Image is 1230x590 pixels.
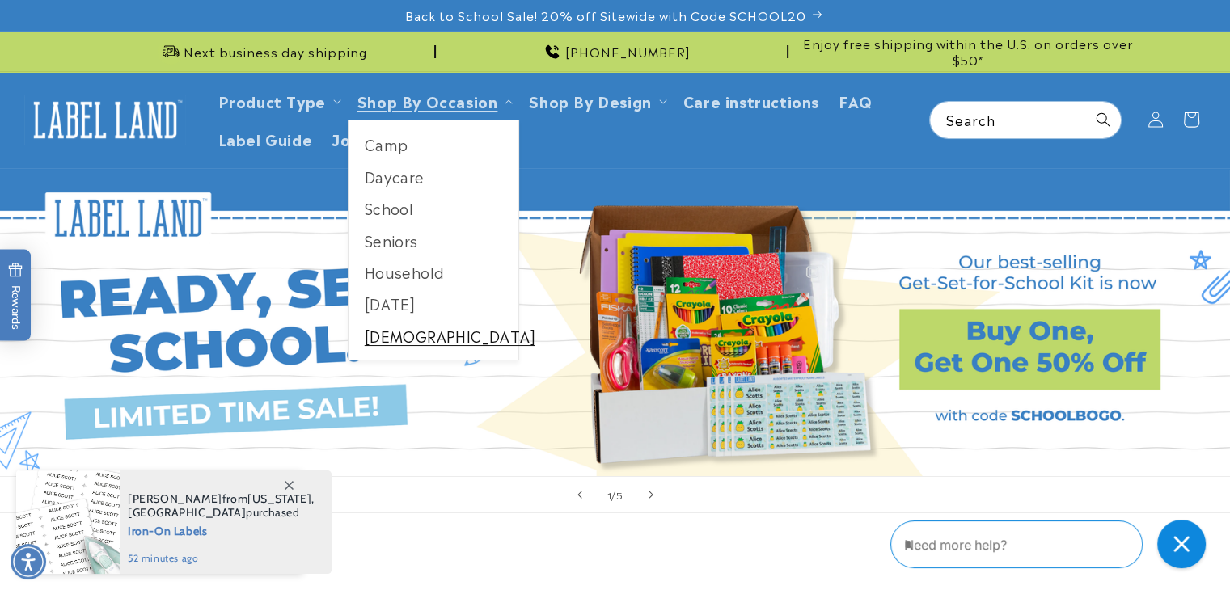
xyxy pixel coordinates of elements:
[209,120,323,158] a: Label Guide
[349,129,519,160] a: Camp
[795,36,1141,67] span: Enjoy free shipping within the U.S. on orders over $50*
[349,192,519,224] a: School
[829,82,882,120] a: FAQ
[349,161,519,192] a: Daycare
[565,44,691,60] span: [PHONE_NUMBER]
[529,90,651,112] a: Shop By Design
[11,544,46,579] div: Accessibility Menu
[795,32,1141,71] div: Announcement
[611,487,616,503] span: /
[674,82,829,120] a: Care instructions
[349,256,519,288] a: Household
[24,95,186,145] img: Label Land
[349,288,519,319] a: [DATE]
[128,505,246,520] span: [GEOGRAPHIC_DATA]
[128,551,315,566] span: 52 minutes ago
[349,225,519,256] a: Seniors
[19,89,192,151] a: Label Land
[348,82,520,120] summary: Shop By Occasion
[519,82,673,120] summary: Shop By Design
[8,263,23,330] span: Rewards
[322,120,518,158] a: Join Affiliate Program
[633,477,669,512] button: Next slide
[349,320,519,352] a: [DEMOGRAPHIC_DATA]
[90,549,1141,574] h2: Best sellers
[890,514,1214,574] iframe: Gorgias Floating Chat
[839,91,873,110] span: FAQ
[683,91,819,110] span: Care instructions
[332,129,508,148] span: Join Affiliate Program
[218,90,326,112] a: Product Type
[405,7,806,23] span: Back to School Sale! 20% off Sitewide with Code SCHOOL20
[128,492,315,520] span: from , purchased
[616,487,623,503] span: 5
[128,520,315,540] span: Iron-On Labels
[90,32,436,71] div: Announcement
[562,477,598,512] button: Previous slide
[442,32,788,71] div: Announcement
[247,491,311,506] span: [US_STATE]
[128,491,222,506] span: [PERSON_NAME]
[357,91,498,110] span: Shop By Occasion
[1085,102,1121,137] button: Search
[607,487,611,503] span: 1
[184,44,367,60] span: Next business day shipping
[218,129,313,148] span: Label Guide
[209,82,348,120] summary: Product Type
